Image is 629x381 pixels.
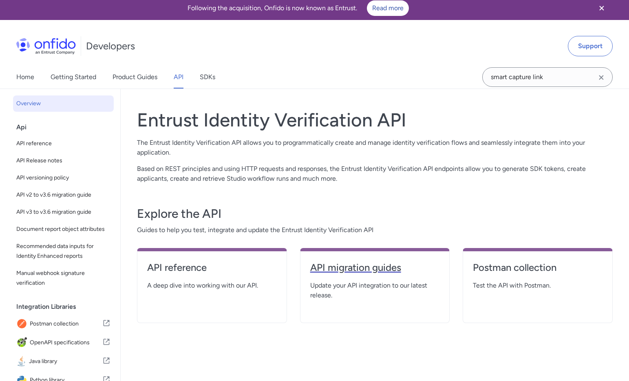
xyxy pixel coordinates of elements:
[13,238,114,264] a: Recommended data inputs for Identity Enhanced reports
[16,139,110,148] span: API reference
[13,352,114,370] a: IconJava libraryJava library
[16,337,30,348] img: IconOpenAPI specifications
[596,73,606,82] svg: Clear search field button
[147,281,277,290] span: A deep dive into working with our API.
[16,119,117,135] div: Api
[310,261,440,281] a: API migration guides
[16,241,110,261] span: Recommended data inputs for Identity Enhanced reports
[13,187,114,203] a: API v2 to v3.6 migration guide
[51,66,96,89] a: Getting Started
[13,221,114,237] a: Document report object attributes
[367,0,409,16] a: Read more
[16,156,110,166] span: API Release notes
[568,36,613,56] a: Support
[113,66,157,89] a: Product Guides
[16,224,110,234] span: Document report object attributes
[16,38,76,54] img: Onfido Logo
[13,153,114,169] a: API Release notes
[86,40,135,53] h1: Developers
[137,138,613,157] p: The Entrust Identity Verification API allows you to programmatically create and manage identity v...
[147,261,277,281] a: API reference
[137,206,613,222] h3: Explore the API
[147,261,277,274] h4: API reference
[137,164,613,184] p: Based on REST principles and using HTTP requests and responses, the Entrust Identity Verification...
[137,225,613,235] span: Guides to help you test, integrate and update the Entrust Identity Verification API
[13,315,114,333] a: IconPostman collectionPostman collection
[13,265,114,291] a: Manual webhook signature verification
[137,109,613,131] h1: Entrust Identity Verification API
[10,0,587,16] div: Following the acquisition, Onfido is now known as Entrust.
[13,334,114,352] a: IconOpenAPI specificationsOpenAPI specifications
[16,173,110,183] span: API versioning policy
[310,281,440,300] span: Update your API integration to our latest release.
[16,268,110,288] span: Manual webhook signature verification
[310,261,440,274] h4: API migration guides
[16,207,110,217] span: API v3 to v3.6 migration guide
[30,318,102,330] span: Postman collection
[13,204,114,220] a: API v3 to v3.6 migration guide
[16,318,30,330] img: IconPostman collection
[16,356,29,367] img: IconJava library
[473,261,603,274] h4: Postman collection
[482,67,613,87] input: Onfido search input field
[13,170,114,186] a: API versioning policy
[30,337,102,348] span: OpenAPI specifications
[174,66,183,89] a: API
[473,281,603,290] span: Test the API with Postman.
[597,3,607,13] svg: Close banner
[16,299,117,315] div: Integration Libraries
[13,135,114,152] a: API reference
[16,99,110,109] span: Overview
[29,356,102,367] span: Java library
[473,261,603,281] a: Postman collection
[16,66,34,89] a: Home
[16,190,110,200] span: API v2 to v3.6 migration guide
[200,66,215,89] a: SDKs
[13,95,114,112] a: Overview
